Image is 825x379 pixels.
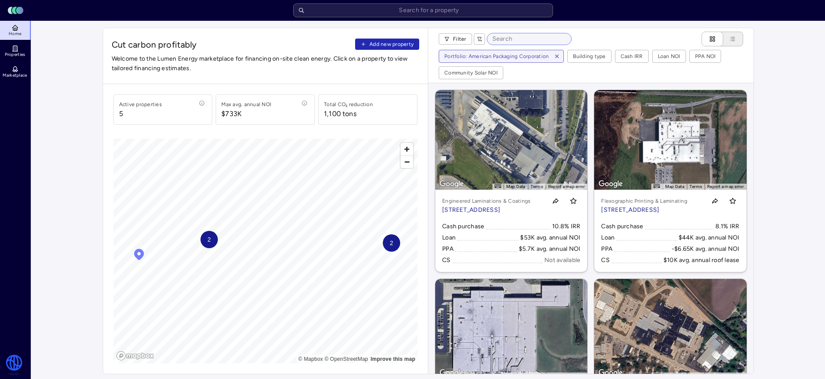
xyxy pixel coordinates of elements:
[715,32,743,46] button: List view
[113,139,418,363] canvas: Map
[442,256,451,265] div: CS
[112,39,352,51] span: Cut carbon profitably
[9,31,21,36] span: Home
[119,100,162,109] div: Active properties
[201,231,218,248] div: Map marker
[293,3,553,17] input: Search for a property
[119,109,162,119] span: 5
[519,244,580,254] div: $5.7K avg. annual NOI
[615,50,648,62] button: Cash IRR
[679,233,740,243] div: $44K avg. annual NOI
[401,143,413,155] button: Zoom in
[3,73,27,78] span: Marketplace
[487,33,571,45] input: Search
[690,50,721,62] button: PPA NOI
[383,234,400,252] div: Map marker
[112,54,420,73] span: Welcome to the Lumen Energy marketplace for financing on-site clean energy. Click on a property t...
[207,235,210,244] span: 2
[621,52,643,61] div: Cash IRR
[601,205,687,215] p: [STREET_ADDRESS]
[520,233,580,243] div: $53K avg. annual NOI
[552,222,580,231] div: 10.8% IRR
[369,40,414,49] span: Add new property
[439,50,550,62] button: Portfolio: American Packaging Corporation
[442,197,531,205] p: Engineered Laminations & Coatings
[566,194,580,208] button: Toggle favorite
[695,52,716,61] div: PPA NOI
[715,222,740,231] div: 8.1% IRR
[444,52,549,61] div: Portfolio: American Packaging Corporation
[453,35,466,43] span: Filter
[5,355,23,376] img: Watershed
[594,90,746,272] a: MapFlexographic Printing & Laminating[STREET_ADDRESS]Toggle favoriteCash purchase8.1% IRRLoan$44K...
[439,33,472,45] button: Filter
[568,50,611,62] button: Building type
[442,244,453,254] div: PPA
[389,238,393,248] span: 2
[435,90,587,272] a: MapEngineered Laminations & Coatings[STREET_ADDRESS]Toggle favoriteCash purchase10.8% IRRLoan$53K...
[663,256,740,265] div: $10K avg. annual roof lease
[601,197,687,205] p: Flexographic Printing & Laminating
[439,67,503,79] button: Community Solar NOI
[324,356,368,362] a: OpenStreetMap
[726,194,740,208] button: Toggle favorite
[324,109,356,119] div: 1,100 tons
[221,100,271,109] div: Max avg. annual NOI
[371,356,415,362] a: Map feedback
[544,256,580,265] div: Not available
[601,222,643,231] div: Cash purchase
[116,351,154,361] a: Mapbox logo
[601,256,610,265] div: CS
[653,50,686,62] button: Loan NOI
[442,222,484,231] div: Cash purchase
[221,109,271,119] span: $733K
[672,244,740,254] div: -$6.65K avg. annual NOI
[324,100,373,109] div: Total CO₂ reduction
[702,32,723,46] button: Cards view
[133,248,146,263] div: Map marker
[601,244,612,254] div: PPA
[442,205,531,215] p: [STREET_ADDRESS]
[5,52,26,57] span: Properties
[573,52,605,61] div: Building type
[658,52,680,61] div: Loan NOI
[601,233,615,243] div: Loan
[355,39,419,50] button: Add new property
[298,356,323,362] a: Mapbox
[401,155,413,168] button: Zoom out
[442,233,456,243] div: Loan
[444,68,498,77] div: Community Solar NOI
